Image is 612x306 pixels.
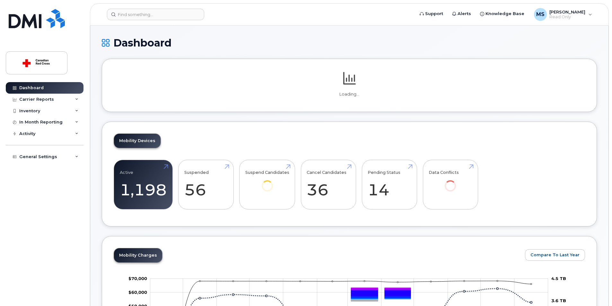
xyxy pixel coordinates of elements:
a: Mobility Charges [114,248,162,262]
span: Compare To Last Year [530,252,580,258]
p: Loading... [114,91,585,97]
tspan: $70,000 [128,276,147,281]
a: Cancel Candidates 36 [307,164,350,206]
tspan: 3.6 TB [551,298,566,303]
a: Suspended 56 [184,164,228,206]
a: Data Conflicts [429,164,472,200]
g: $0 [128,276,147,281]
h1: Dashboard [102,37,597,48]
a: Pending Status 14 [368,164,411,206]
a: Suspend Candidates [245,164,289,200]
tspan: $60,000 [128,290,147,295]
a: Mobility Devices [114,134,161,148]
button: Compare To Last Year [525,249,585,261]
g: $0 [128,290,147,295]
tspan: 4.5 TB [551,276,566,281]
a: Active 1,198 [120,164,167,206]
